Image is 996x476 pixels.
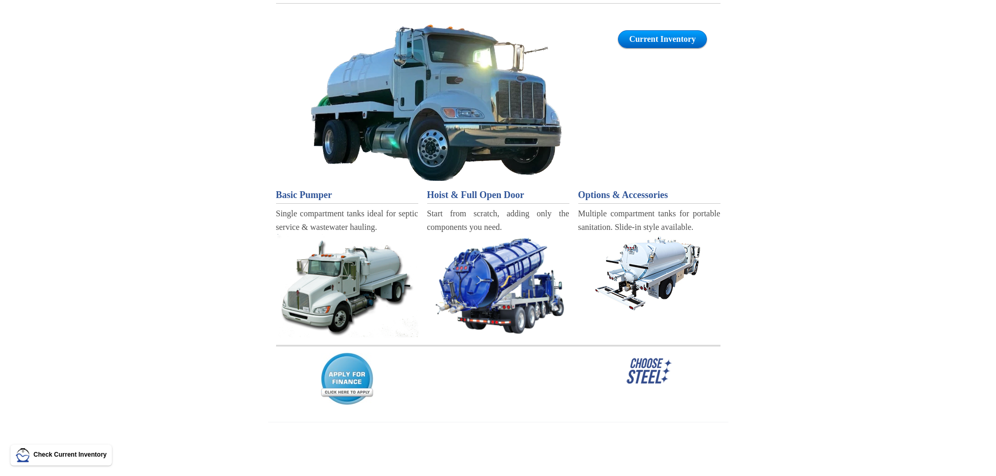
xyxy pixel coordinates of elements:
div: Single compartment tanks ideal for septic service & wastewater hauling. [276,207,418,234]
a: Options & Accessories [578,188,720,203]
a: Current Inventory [618,30,706,48]
span: Hoist & Full Open Door [427,190,524,200]
a: Choose Steel [578,356,720,386]
a: ST - Septic Service [427,234,569,335]
img: Stacks Image 9317 [276,234,418,338]
img: LMT Icon [16,448,30,462]
a: Hoist & Full Open Door [427,188,569,203]
a: Vacuum Tanks [283,24,589,180]
a: ST - Septic Service [276,234,418,338]
a: Basic Pumper [276,188,418,203]
span: Basic Pumper [276,190,333,200]
img: Stacks Image 12027 [276,345,720,347]
span: Options & Accessories [578,190,668,200]
a: PT - Portable Sanitation [578,234,720,312]
a: Financing [276,353,418,405]
img: Stacks Image p111540_n6 [625,356,674,386]
img: Stacks Image p111540_n3 [321,353,373,405]
p: Check Current Inventory [33,450,107,460]
div: Start from scratch, adding only the components you need. [427,207,569,234]
img: Stacks Image 111527 [311,24,562,180]
img: Stacks Image 111546 [427,234,569,335]
div: Multiple compartment tanks for portable sanitation. Slide-in style available. [578,207,720,234]
img: Stacks Image 9319 [581,234,717,312]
